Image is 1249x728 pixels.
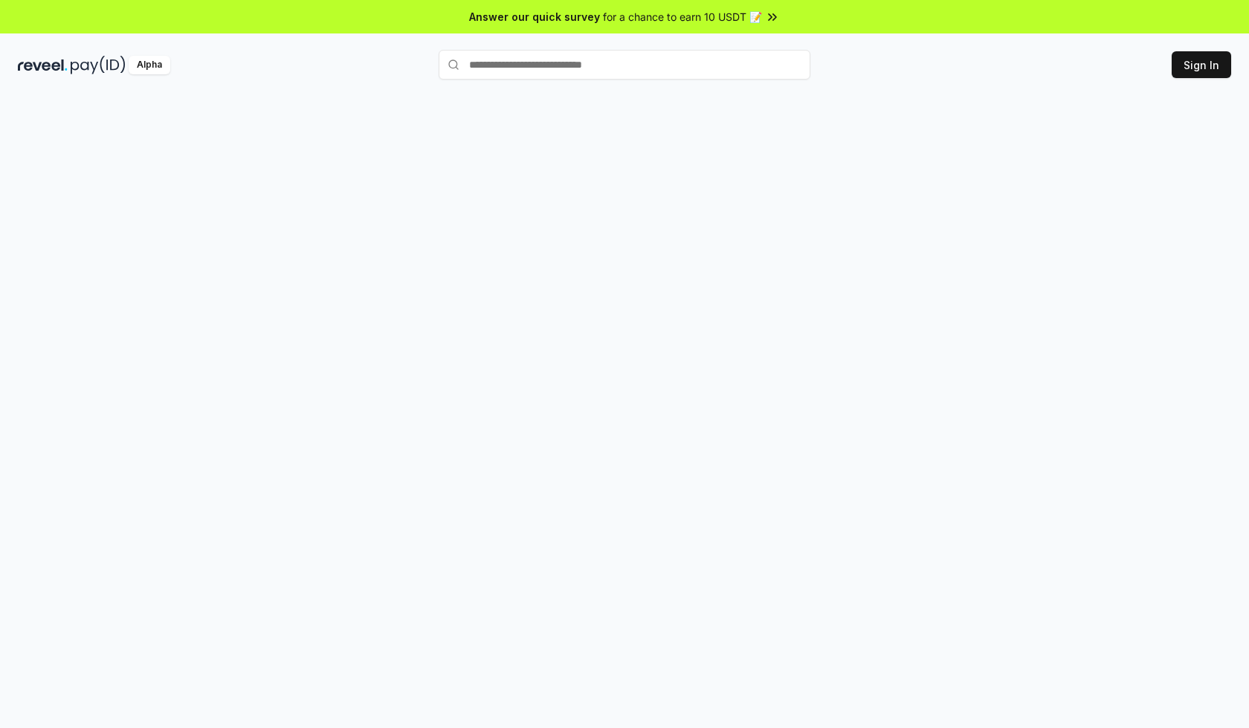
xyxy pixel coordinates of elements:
[469,9,600,25] span: Answer our quick survey
[603,9,762,25] span: for a chance to earn 10 USDT 📝
[129,56,170,74] div: Alpha
[18,56,68,74] img: reveel_dark
[71,56,126,74] img: pay_id
[1172,51,1231,78] button: Sign In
